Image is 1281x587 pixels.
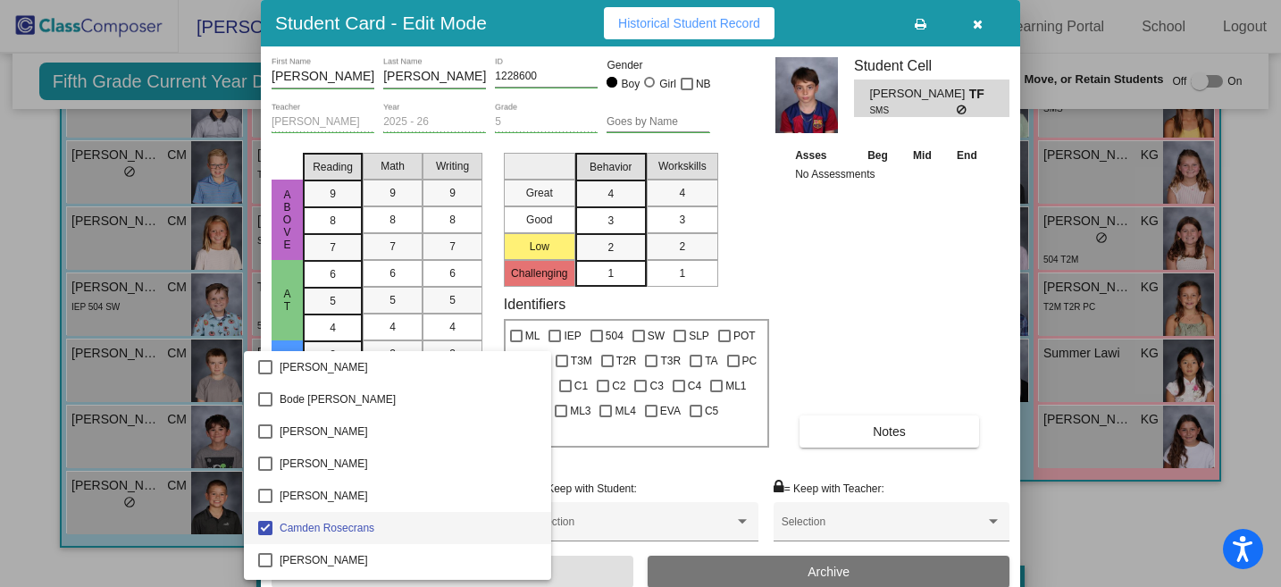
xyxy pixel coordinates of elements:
[280,383,537,415] span: Bode [PERSON_NAME]
[280,415,537,448] span: [PERSON_NAME]
[280,480,537,512] span: [PERSON_NAME]
[280,512,537,544] span: Camden Rosecrans
[280,448,537,480] span: [PERSON_NAME]
[280,544,537,576] span: [PERSON_NAME]
[280,351,537,383] span: [PERSON_NAME]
